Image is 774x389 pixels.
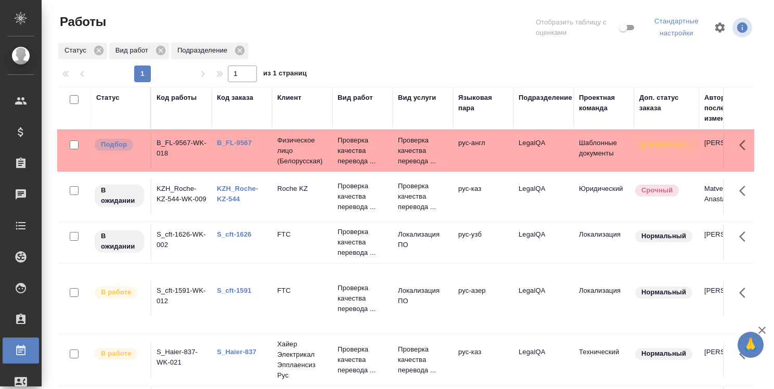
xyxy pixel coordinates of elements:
td: KZH_Roche-KZ-544-WK-009 [151,178,212,215]
p: Подразделение [177,45,231,56]
p: Статус [64,45,90,56]
button: Здесь прячутся важные кнопки [733,178,758,203]
div: Автор последнего изменения [704,93,754,124]
button: Здесь прячутся важные кнопки [733,280,758,305]
span: 🙏 [742,334,759,356]
div: Клиент [277,93,301,103]
p: Проверка качества перевода ... [338,283,388,314]
td: рус-каз [453,342,513,378]
td: Локализация [574,224,634,261]
span: Отобразить таблицу с оценками [536,17,617,38]
p: [DEMOGRAPHIC_DATA] [641,139,693,150]
p: В работе [101,348,131,359]
a: S_Haier-837 [217,348,256,356]
div: Подразделение [171,43,248,59]
div: Подразделение [519,93,572,103]
p: Проверка качества перевода ... [338,344,388,375]
div: Вид услуги [398,93,436,103]
span: Настроить таблицу [707,15,732,40]
td: LegalQA [513,178,574,215]
p: FTC [277,229,327,240]
a: S_cft-1626 [217,230,251,238]
p: FTC [277,286,327,296]
td: S_cft-1626-WK-002 [151,224,212,261]
p: Нормальный [641,231,686,241]
td: S_cft-1591-WK-012 [151,280,212,317]
td: LegalQA [513,133,574,169]
p: В работе [101,287,131,297]
div: Код работы [157,93,197,103]
a: B_FL-9567 [217,139,252,147]
td: S_Haier-837-WK-021 [151,342,212,378]
td: LegalQA [513,224,574,261]
p: Проверка качества перевода ... [398,135,448,166]
p: Локализация ПО [398,229,448,250]
button: 🙏 [738,332,764,358]
p: Нормальный [641,348,686,359]
p: Срочный [641,185,673,196]
p: В ожидании [101,185,138,206]
div: Вид работ [338,93,373,103]
td: рус-каз [453,178,513,215]
td: Локализация [574,280,634,317]
div: Статус [96,93,120,103]
p: В ожидании [101,231,138,252]
a: KZH_Roche-KZ-544 [217,185,258,203]
td: рус-англ [453,133,513,169]
p: Проверка качества перевода ... [338,181,388,212]
span: Работы [57,14,106,30]
p: Проверка качества перевода ... [338,227,388,258]
p: Roche KZ [277,184,327,194]
p: Вид работ [115,45,152,56]
td: Шаблонные документы [574,133,634,169]
td: Технический [574,342,634,378]
div: Исполнитель выполняет работу [94,286,145,300]
p: Нормальный [641,287,686,297]
span: из 1 страниц [263,67,307,82]
td: [PERSON_NAME] [699,342,759,378]
td: [PERSON_NAME] [699,280,759,317]
div: Исполнитель выполняет работу [94,347,145,361]
div: Доп. статус заказа [639,93,694,113]
span: Посмотреть информацию [732,18,754,37]
button: Здесь прячутся важные кнопки [733,133,758,158]
div: Проектная команда [579,93,629,113]
td: рус-азер [453,280,513,317]
p: Подбор [101,139,127,150]
div: split button [646,14,707,42]
td: [PERSON_NAME] [699,133,759,169]
button: Здесь прячутся важные кнопки [733,224,758,249]
td: [PERSON_NAME] [699,224,759,261]
p: Локализация ПО [398,286,448,306]
div: Исполнитель назначен, приступать к работе пока рано [94,184,145,208]
td: LegalQA [513,342,574,378]
p: Проверка качества перевода ... [338,135,388,166]
div: Код заказа [217,93,253,103]
td: B_FL-9567-WK-018 [151,133,212,169]
a: S_cft-1591 [217,287,251,294]
div: Вид работ [109,43,169,59]
td: рус-узб [453,224,513,261]
td: Matveeva Anastasia [699,178,759,215]
td: Юридический [574,178,634,215]
p: Проверка качества перевода ... [398,344,448,375]
div: Языковая пара [458,93,508,113]
div: Исполнитель назначен, приступать к работе пока рано [94,229,145,254]
p: Проверка качества перевода ... [398,181,448,212]
p: Физическое лицо (Белорусская) [277,135,327,166]
td: LegalQA [513,280,574,317]
button: Здесь прячутся важные кнопки [733,342,758,367]
p: Хайер Электрикал Эпплаенсиз Рус [277,339,327,381]
div: Статус [58,43,107,59]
